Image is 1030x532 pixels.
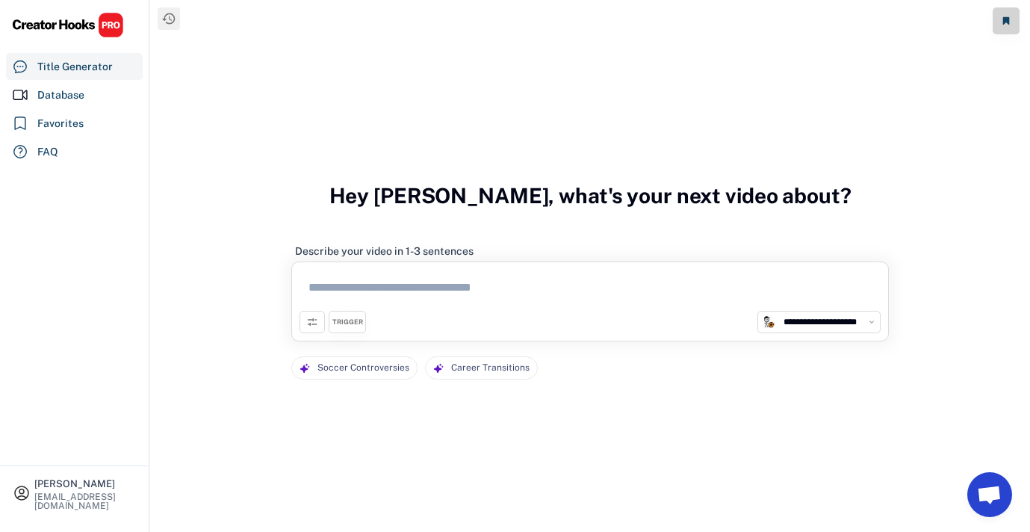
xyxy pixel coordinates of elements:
div: Describe your video in 1-3 sentences [295,244,474,258]
div: TRIGGER [332,318,363,327]
h3: Hey [PERSON_NAME], what's your next video about? [329,167,851,224]
div: Title Generator [37,59,113,75]
div: [PERSON_NAME] [34,479,136,489]
div: Soccer Controversies [317,357,409,379]
div: Favorites [37,116,84,132]
div: Database [37,87,84,103]
div: FAQ [37,144,58,160]
img: CHPRO%20Logo.svg [12,12,124,38]
div: [EMAIL_ADDRESS][DOMAIN_NAME] [34,492,136,510]
a: Open chat [967,472,1012,517]
div: Career Transitions [451,357,530,379]
img: channels4_profile.jpg [762,315,775,329]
